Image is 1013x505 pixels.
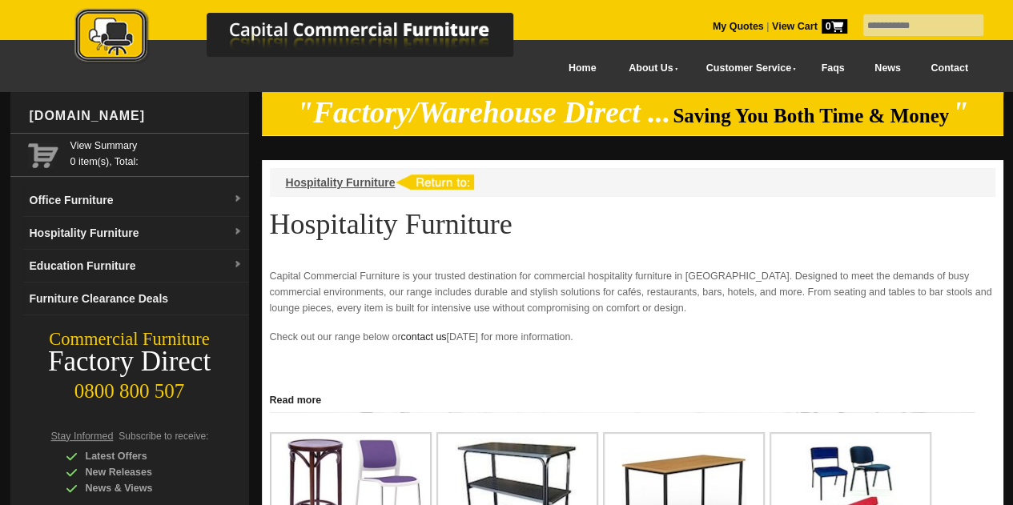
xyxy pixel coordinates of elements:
span: Subscribe to receive: [119,431,208,442]
a: Capital Commercial Furniture Logo [30,8,591,71]
a: Click to read more [262,388,1003,408]
a: Hospitality Furnituredropdown [23,217,249,250]
div: [DOMAIN_NAME] [23,92,249,140]
div: Commercial Furniture [10,328,249,351]
em: " [951,96,968,129]
img: dropdown [233,194,243,204]
a: Furniture Clearance Deals [23,283,249,315]
a: Office Furnituredropdown [23,184,249,217]
div: Latest Offers [66,448,218,464]
a: View Cart0 [769,21,846,32]
div: 0800 800 507 [10,372,249,403]
span: 0 [822,19,847,34]
span: 0 item(s), Total: [70,138,243,167]
div: News & Views [66,480,218,496]
img: dropdown [233,260,243,270]
span: Stay Informed [51,431,114,442]
div: New Releases [66,464,218,480]
img: Capital Commercial Furniture Logo [30,8,591,66]
a: View Summary [70,138,243,154]
img: return to [395,174,474,190]
a: Education Furnituredropdown [23,250,249,283]
div: Factory Direct [10,351,249,373]
span: Saving You Both Time & Money [673,105,949,126]
p: Check out our range below or [DATE] for more information. [270,329,995,361]
a: contact us [400,331,446,343]
a: Customer Service [688,50,806,86]
h1: Hospitality Furniture [270,209,995,239]
a: About Us [611,50,688,86]
a: News [859,50,915,86]
a: Hospitality Furniture [286,176,396,189]
em: "Factory/Warehouse Direct ... [296,96,670,129]
img: dropdown [233,227,243,237]
a: Faqs [806,50,860,86]
a: Contact [915,50,983,86]
a: My Quotes [713,21,764,32]
p: Capital Commercial Furniture is your trusted destination for commercial hospitality furniture in ... [270,268,995,316]
strong: View Cart [772,21,847,32]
